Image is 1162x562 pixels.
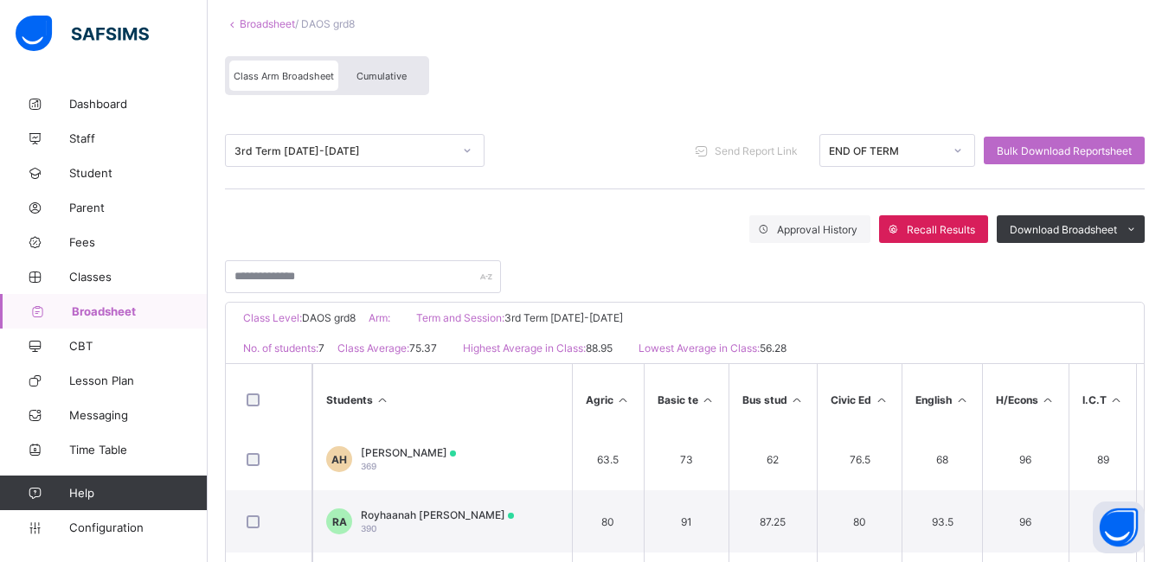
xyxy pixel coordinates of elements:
i: Sort in Ascending Order [954,393,969,406]
th: Bus stud [729,364,818,435]
i: Sort in Ascending Order [1109,393,1124,406]
span: RA [332,515,347,528]
th: Students [312,364,572,435]
td: 73 [644,428,729,490]
span: Arm: [369,311,390,324]
span: 7 [318,342,324,354]
i: Sort in Ascending Order [616,393,631,406]
span: 369 [361,461,376,471]
td: 95 [1069,490,1137,552]
span: Messaging [69,408,208,422]
span: Bulk Download Reportsheet [997,144,1132,157]
span: Download Broadsheet [1010,223,1117,236]
span: Highest Average in Class: [463,342,586,354]
span: Term and Session: [416,311,504,324]
span: Help [69,486,207,500]
td: 63.5 [572,428,644,490]
i: Sort in Ascending Order [790,393,805,406]
i: Sort Ascending [376,393,390,406]
span: Class Level: [243,311,302,324]
span: [PERSON_NAME] [361,446,456,459]
td: 93.5 [902,490,982,552]
span: Student [69,166,208,180]
span: Send Report Link [715,144,798,157]
span: Dashboard [69,97,208,111]
span: Recall Results [907,223,975,236]
th: Civic Ed [817,364,902,435]
span: CBT [69,339,208,353]
span: Staff [69,131,208,145]
span: AH [331,453,347,466]
td: 68 [902,428,982,490]
span: Lesson Plan [69,374,208,387]
td: 96 [982,490,1069,552]
img: safsims [16,16,149,52]
span: 75.37 [409,342,437,354]
span: Parent [69,201,208,214]
span: Class Arm Broadsheet [234,70,334,82]
td: 62 [729,428,818,490]
th: I.C.T [1069,364,1137,435]
span: 3rd Term [DATE]-[DATE] [504,311,623,324]
button: Open asap [1093,501,1145,553]
th: H/Econs [982,364,1069,435]
a: Broadsheet [240,17,295,30]
td: 80 [572,490,644,552]
div: 3rd Term [DATE]-[DATE] [234,144,453,157]
span: 56.28 [760,342,786,354]
span: Classes [69,270,208,284]
i: Sort in Ascending Order [701,393,716,406]
i: Sort in Ascending Order [874,393,889,406]
span: Lowest Average in Class: [639,342,760,354]
span: Broadsheet [72,304,208,318]
span: No. of students: [243,342,318,354]
td: 89 [1069,428,1137,490]
td: 87.25 [729,490,818,552]
i: Sort in Ascending Order [1041,393,1056,406]
span: 390 [361,523,376,533]
span: DAOS grd8 [302,311,356,324]
span: Approval History [777,223,857,236]
span: Configuration [69,520,207,534]
td: 80 [817,490,902,552]
div: END OF TERM [829,144,943,157]
span: Fees [69,235,208,249]
th: Agric [572,364,644,435]
td: 96 [982,428,1069,490]
span: Time Table [69,443,208,457]
span: Class Average: [337,342,409,354]
th: Basic te [644,364,729,435]
td: 76.5 [817,428,902,490]
td: 91 [644,490,729,552]
span: Cumulative [356,70,407,82]
span: Royhaanah [PERSON_NAME] [361,508,514,521]
span: 88.95 [586,342,613,354]
th: English [902,364,982,435]
span: / DAOS grd8 [295,17,355,30]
